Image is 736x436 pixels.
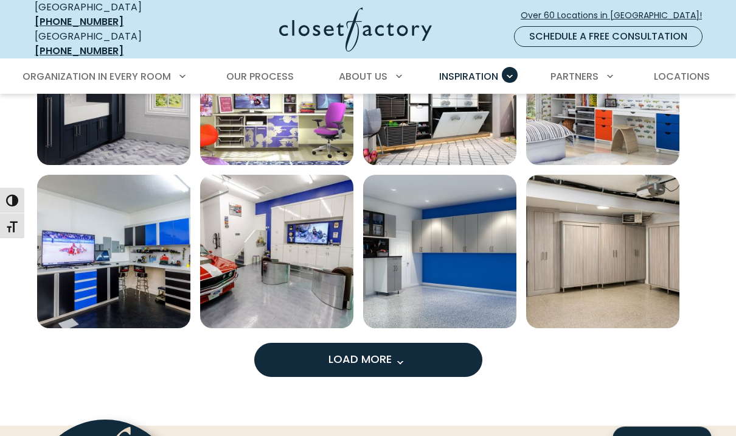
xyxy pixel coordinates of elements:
span: Over 60 Locations in [GEOGRAPHIC_DATA]! [521,9,712,22]
img: Grey high-gloss upper cabinetry with black slatwall organizer and accent glass-front doors. [363,175,516,329]
span: Partners [550,69,599,83]
span: About Us [339,69,387,83]
a: Over 60 Locations in [GEOGRAPHIC_DATA]! [520,5,712,26]
span: Our Process [226,69,294,83]
a: Schedule a Free Consultation [514,26,703,47]
img: Man cave & garage combination with open shelving unit, slatwall tool storage, high gloss dual-ton... [37,175,190,329]
span: Inspiration [439,69,498,83]
img: High-gloss white garage storage cabinetry with integrated TV mount. [200,175,353,329]
span: Load More [328,352,408,367]
img: Garage cabinetry with sliding doors and workstation drawers on wheels for easy mobility. [526,175,679,329]
a: Open inspiration gallery to preview enlarged image [526,175,679,329]
a: Open inspiration gallery to preview enlarged image [200,175,353,329]
a: Open inspiration gallery to preview enlarged image [363,175,516,329]
span: Organization in Every Room [23,69,171,83]
div: [GEOGRAPHIC_DATA] [35,29,184,58]
a: [PHONE_NUMBER] [35,15,123,29]
span: Locations [654,69,710,83]
a: [PHONE_NUMBER] [35,44,123,58]
button: Load more inspiration gallery images [254,343,482,378]
nav: Primary Menu [14,60,722,94]
img: Closet Factory Logo [279,7,432,52]
a: Open inspiration gallery to preview enlarged image [37,175,190,329]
